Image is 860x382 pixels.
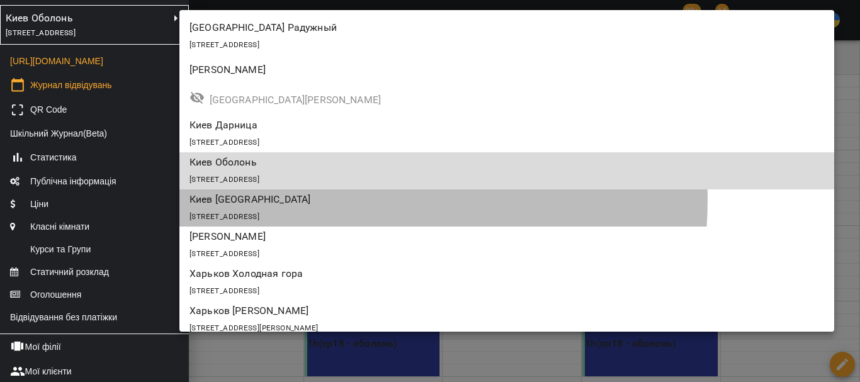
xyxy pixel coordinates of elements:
[190,303,718,318] p: Харьков [PERSON_NAME]
[190,175,259,184] span: [STREET_ADDRESS]
[190,118,718,133] p: Киев Дарница
[190,90,205,105] svg: Філія не опублікована
[190,192,718,207] p: Киев [GEOGRAPHIC_DATA]
[190,266,718,281] p: Харьков Холодная гора
[190,212,259,221] span: [STREET_ADDRESS]
[190,62,718,77] p: [PERSON_NAME]
[190,229,718,244] p: [PERSON_NAME]
[190,249,259,258] span: [STREET_ADDRESS]
[190,286,259,295] span: [STREET_ADDRESS]
[210,93,738,108] p: [GEOGRAPHIC_DATA][PERSON_NAME]
[190,40,259,49] span: [STREET_ADDRESS]
[190,20,718,35] p: [GEOGRAPHIC_DATA] Радужный
[190,323,318,332] span: [STREET_ADDRESS][PERSON_NAME]
[190,138,259,147] span: [STREET_ADDRESS]
[190,155,718,170] p: Киев Оболонь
